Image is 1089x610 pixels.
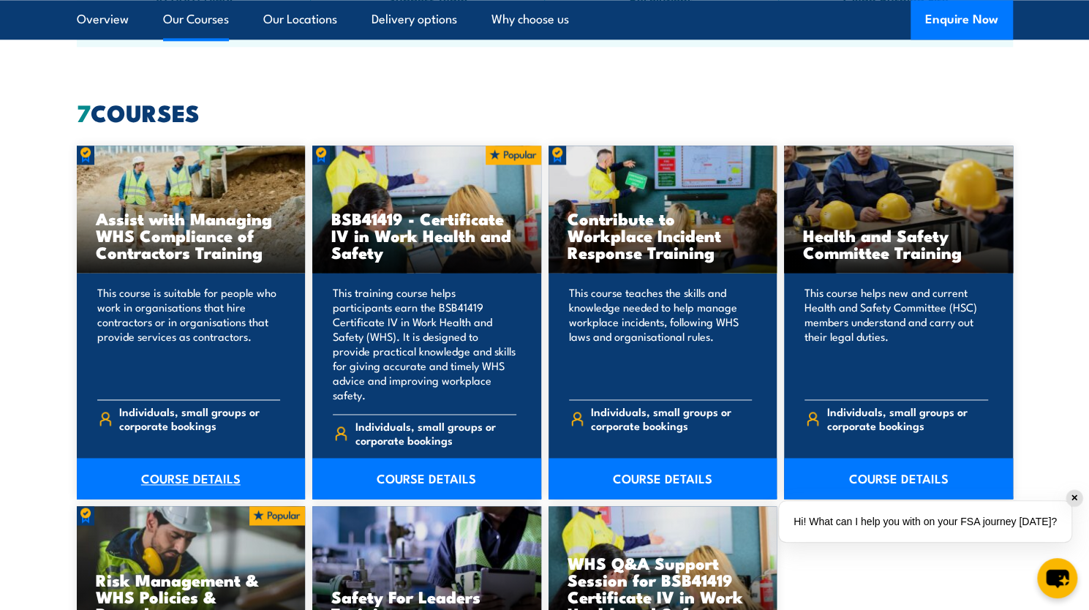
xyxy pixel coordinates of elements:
[568,210,758,260] h3: Contribute to Workplace Incident Response Training
[804,285,988,388] p: This course helps new and current Health and Safety Committee (HSC) members understand and carry ...
[827,404,988,432] span: Individuals, small groups or corporate bookings
[77,102,1013,122] h2: COURSES
[784,458,1013,499] a: COURSE DETAILS
[569,285,753,388] p: This course teaches the skills and knowledge needed to help manage workplace incidents, following...
[119,404,280,432] span: Individuals, small groups or corporate bookings
[333,285,516,402] p: This training course helps participants earn the BSB41419 Certificate IV in Work Health and Safet...
[96,210,287,260] h3: Assist with Managing WHS Compliance of Contractors Training
[312,458,541,499] a: COURSE DETAILS
[77,458,306,499] a: COURSE DETAILS
[549,458,777,499] a: COURSE DETAILS
[97,285,281,388] p: This course is suitable for people who work in organisations that hire contractors or in organisa...
[803,227,994,260] h3: Health and Safety Committee Training
[1037,558,1077,598] button: chat-button
[591,404,752,432] span: Individuals, small groups or corporate bookings
[77,94,91,130] strong: 7
[331,210,522,260] h3: BSB41419 - Certificate IV in Work Health and Safety
[1066,490,1082,506] div: ✕
[355,419,516,447] span: Individuals, small groups or corporate bookings
[779,501,1071,542] div: Hi! What can I help you with on your FSA journey [DATE]?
